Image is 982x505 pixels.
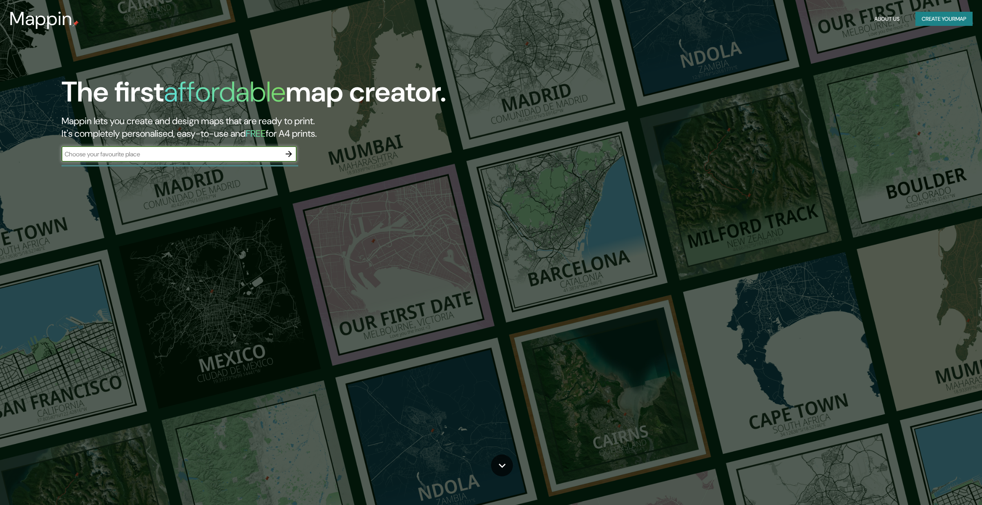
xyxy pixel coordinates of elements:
[72,20,79,27] img: mappin-pin
[246,127,266,139] h5: FREE
[62,115,553,140] h2: Mappin lets you create and design maps that are ready to print. It's completely personalised, eas...
[871,12,903,26] button: About Us
[62,150,281,159] input: Choose your favourite place
[164,74,286,110] h1: affordable
[915,12,973,26] button: Create yourmap
[62,76,446,115] h1: The first map creator.
[912,474,973,496] iframe: Help widget launcher
[9,8,72,30] h3: Mappin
